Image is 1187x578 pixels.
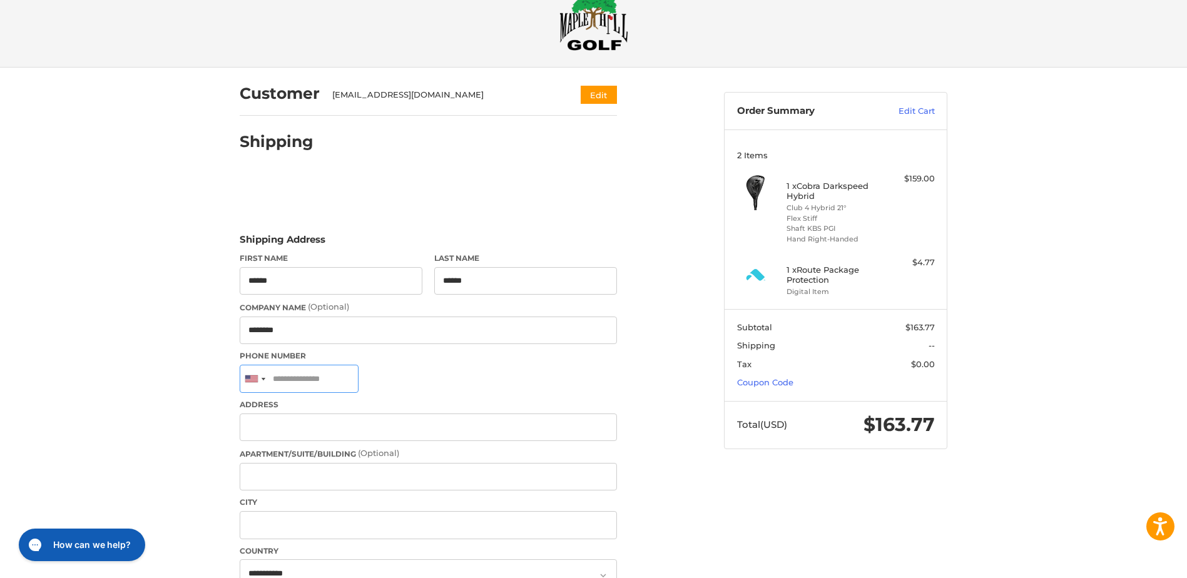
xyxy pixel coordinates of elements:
[787,286,882,297] li: Digital Item
[358,448,399,458] small: (Optional)
[911,359,935,369] span: $0.00
[240,132,313,151] h2: Shipping
[737,418,787,430] span: Total (USD)
[737,359,751,369] span: Tax
[240,350,617,362] label: Phone Number
[737,322,772,332] span: Subtotal
[885,256,935,269] div: $4.77
[929,340,935,350] span: --
[434,253,617,264] label: Last Name
[737,340,775,350] span: Shipping
[308,302,349,312] small: (Optional)
[864,413,935,436] span: $163.77
[240,301,617,313] label: Company Name
[787,265,882,285] h4: 1 x Route Package Protection
[240,84,320,103] h2: Customer
[240,253,422,264] label: First Name
[787,234,882,245] li: Hand Right-Handed
[787,181,882,201] h4: 1 x Cobra Darkspeed Hybrid
[737,377,793,387] a: Coupon Code
[905,322,935,332] span: $163.77
[240,233,325,253] legend: Shipping Address
[240,447,617,460] label: Apartment/Suite/Building
[787,213,882,224] li: Flex Stiff
[787,223,882,234] li: Shaft KBS PGI
[581,86,617,104] button: Edit
[885,173,935,185] div: $159.00
[240,545,617,557] label: Country
[240,365,269,392] div: United States: +1
[787,203,882,213] li: Club 4 Hybrid 21°
[332,89,557,101] div: [EMAIL_ADDRESS][DOMAIN_NAME]
[13,524,149,565] iframe: Gorgias live chat messenger
[240,399,617,410] label: Address
[240,497,617,508] label: City
[737,105,872,118] h3: Order Summary
[872,105,935,118] a: Edit Cart
[737,150,935,160] h3: 2 Items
